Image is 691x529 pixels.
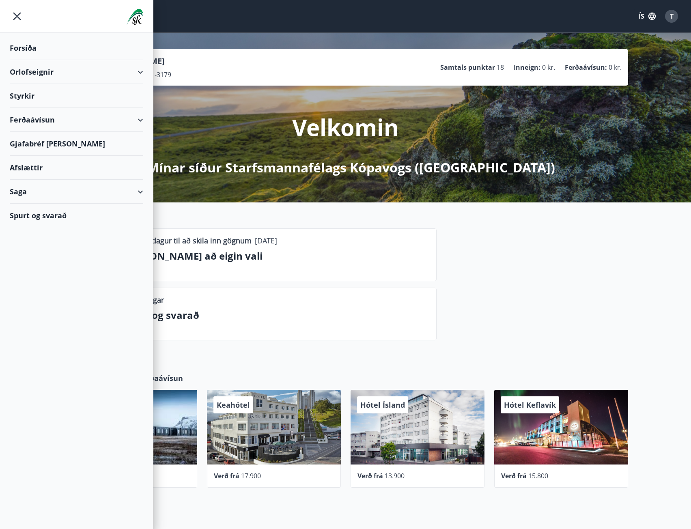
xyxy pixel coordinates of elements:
div: Ferðaávísun [10,108,143,132]
span: Hótel Ísland [360,400,405,410]
span: Verð frá [357,471,383,480]
button: T [662,6,681,26]
p: [PERSON_NAME] að eigin vali [123,249,430,263]
img: union_logo [127,9,143,25]
p: Ferðaávísun : [565,63,607,72]
span: [DATE] [255,236,277,245]
span: Verð frá [214,471,239,480]
span: 15.800 [528,471,548,480]
p: á Mínar síður Starfsmannafélags Kópavogs ([GEOGRAPHIC_DATA]) [136,159,555,176]
button: ÍS [634,9,660,24]
p: Spurt og svarað [123,308,430,322]
span: 17.900 [241,471,261,480]
div: Orlofseignir [10,60,143,84]
span: 13.900 [385,471,405,480]
div: Gjafabréf [PERSON_NAME] [10,132,143,156]
div: Spurt og svarað [10,204,143,227]
p: Seinasti dagur til að skila inn gögnum [123,235,280,246]
span: 18 [497,63,504,72]
span: Hótel Keflavík [504,400,556,410]
span: Keahótel [217,400,250,410]
p: Upplýsingar [123,295,164,305]
div: Saga [10,180,143,204]
span: Verð frá [501,471,527,480]
div: Styrkir [10,84,143,108]
div: Forsíða [10,36,143,60]
div: Afslættir [10,156,143,180]
span: 0 kr. [609,63,622,72]
span: 0 kr. [542,63,555,72]
span: T [670,12,674,21]
p: Velkomin [292,112,399,142]
p: Inneign : [514,63,540,72]
p: Samtals punktar [440,63,495,72]
button: menu [10,9,24,24]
